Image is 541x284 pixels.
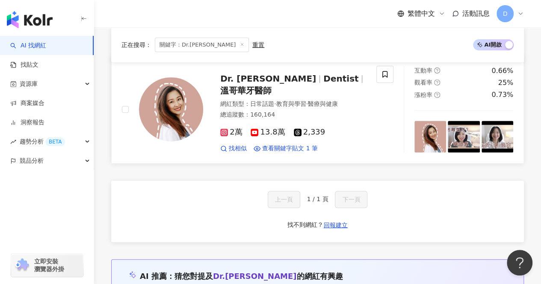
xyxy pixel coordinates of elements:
[323,218,348,232] button: 回報建立
[414,91,432,98] span: 漲粉率
[491,90,513,100] div: 0.73%
[220,73,316,84] span: Dr. [PERSON_NAME]
[11,254,83,277] a: chrome extension立即安裝 瀏覽器外掛
[10,99,44,108] a: 商案媒合
[287,221,323,229] div: 找不到網紅？
[268,191,300,208] button: 上一頁
[324,222,348,228] span: 回報建立
[308,100,338,107] span: 醫療與健康
[262,144,318,153] span: 查看關鍵字貼文 1 筆
[10,41,46,50] a: searchAI 找網紅
[408,9,435,18] span: 繁體中文
[507,250,532,275] iframe: Help Scout Beacon - Open
[274,100,276,107] span: ·
[121,41,151,48] span: 正在搜尋 ：
[414,79,432,86] span: 觀看率
[306,100,307,107] span: ·
[276,100,306,107] span: 教育與學習
[220,128,242,137] span: 2萬
[323,73,358,84] span: Dentist
[254,144,318,153] a: 查看關鍵字貼文 1 筆
[10,139,16,145] span: rise
[7,11,53,28] img: logo
[434,79,440,85] span: question-circle
[155,38,249,52] span: 關鍵字：Dr.[PERSON_NAME]
[10,61,38,69] a: 找貼文
[414,67,432,74] span: 互動率
[482,121,513,152] img: post-image
[491,66,513,76] div: 0.66%
[10,118,44,127] a: 洞察報告
[174,272,343,281] span: 猜您對提及 的網紅有興趣
[498,78,513,88] div: 25%
[307,196,328,202] span: 1 / 1 頁
[462,9,490,18] span: 活動訊息
[139,77,203,141] img: KOL Avatar
[434,67,440,73] span: question-circle
[140,271,343,281] div: AI 推薦 ：
[251,128,285,137] span: 13.8萬
[434,92,440,98] span: question-circle
[448,121,479,152] img: post-image
[45,138,65,146] div: BETA
[220,111,366,119] div: 總追蹤數 ： 160,164
[20,132,65,151] span: 趨勢分析
[213,272,296,281] span: Dr.[PERSON_NAME]
[503,9,508,18] span: D
[20,151,44,170] span: 競品分析
[335,191,367,208] button: 下一頁
[34,258,64,273] span: 立即安裝 瀏覽器外掛
[414,121,446,152] img: post-image
[111,55,524,163] a: KOL AvatarDr. [PERSON_NAME]Dentist溫哥華牙醫師網紅類型：日常話題·教育與學習·醫療與健康總追蹤數：160,1642萬13.8萬2,339找相似查看關鍵字貼文 1...
[220,85,272,96] span: 溫哥華牙醫師
[229,144,247,153] span: 找相似
[250,100,274,107] span: 日常話題
[220,144,247,153] a: 找相似
[20,74,38,94] span: 資源庫
[220,100,366,108] div: 網紅類型 ：
[252,41,264,48] div: 重置
[294,128,325,137] span: 2,339
[14,258,30,272] img: chrome extension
